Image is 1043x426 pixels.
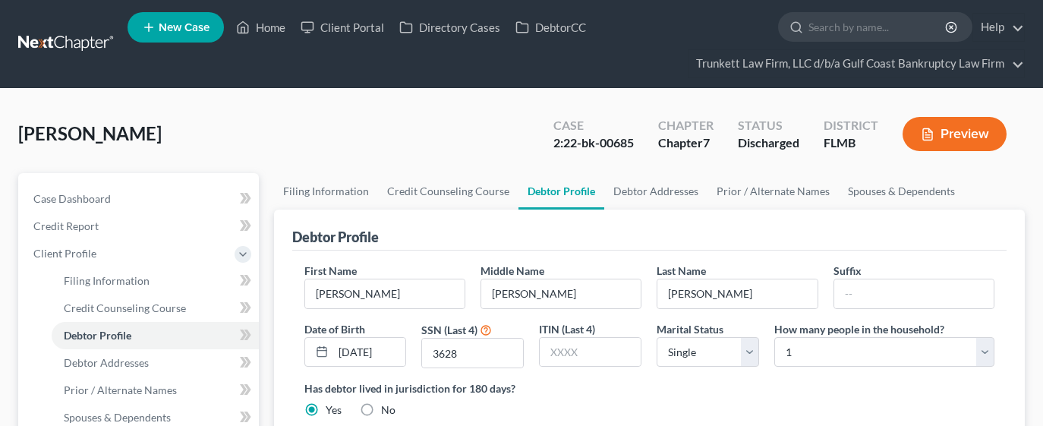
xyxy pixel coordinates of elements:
a: Help [973,14,1024,41]
label: How many people in the household? [774,321,944,337]
a: Credit Counseling Course [378,173,518,210]
span: [PERSON_NAME] [18,122,162,144]
span: Client Profile [33,247,96,260]
a: Prior / Alternate Names [52,377,259,404]
a: Filing Information [52,267,259,295]
a: Debtor Profile [52,322,259,349]
label: First Name [304,263,357,279]
label: ITIN (Last 4) [539,321,595,337]
div: Discharged [738,134,799,152]
label: Suffix [833,263,862,279]
a: Home [228,14,293,41]
input: XXXX [540,338,641,367]
div: Chapter [658,134,714,152]
span: 7 [703,135,710,150]
label: Date of Birth [304,321,365,337]
a: Client Portal [293,14,392,41]
span: Spouses & Dependents [64,411,171,424]
input: M.I [481,279,641,308]
input: -- [657,279,817,308]
label: Marital Status [657,321,723,337]
a: Credit Counseling Course [52,295,259,322]
div: Debtor Profile [292,228,379,246]
button: Preview [903,117,1007,151]
a: Debtor Addresses [52,349,259,377]
label: Yes [326,402,342,418]
input: MM/DD/YYYY [333,338,406,367]
input: Search by name... [808,13,947,41]
div: Case [553,117,634,134]
input: XXXX [422,339,523,368]
a: Debtor Profile [518,173,604,210]
div: FLMB [824,134,878,152]
div: District [824,117,878,134]
span: Case Dashboard [33,192,111,205]
div: 2:22-bk-00685 [553,134,634,152]
input: -- [834,279,994,308]
span: Filing Information [64,274,150,287]
a: Prior / Alternate Names [707,173,839,210]
a: DebtorCC [508,14,594,41]
label: Middle Name [481,263,544,279]
label: Last Name [657,263,706,279]
label: SSN (Last 4) [421,322,477,338]
div: Status [738,117,799,134]
span: Prior / Alternate Names [64,383,177,396]
a: Directory Cases [392,14,508,41]
span: New Case [159,22,210,33]
div: Chapter [658,117,714,134]
a: Debtor Addresses [604,173,707,210]
span: Debtor Profile [64,329,131,342]
label: No [381,402,395,418]
span: Credit Counseling Course [64,301,186,314]
a: Credit Report [21,213,259,240]
a: Case Dashboard [21,185,259,213]
label: Has debtor lived in jurisdiction for 180 days? [304,380,995,396]
span: Debtor Addresses [64,356,149,369]
span: Credit Report [33,219,99,232]
a: Spouses & Dependents [839,173,964,210]
input: -- [305,279,465,308]
a: Trunkett Law Firm, LLC d/b/a Gulf Coast Bankruptcy Law Firm [689,50,1024,77]
a: Filing Information [274,173,378,210]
